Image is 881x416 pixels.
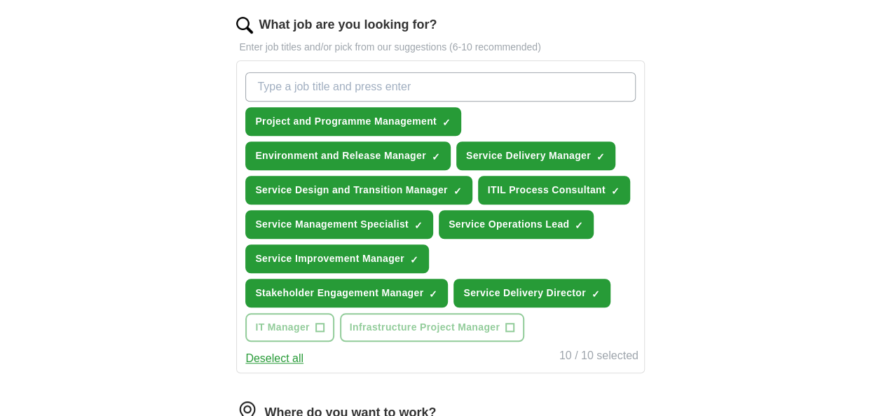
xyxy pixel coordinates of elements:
label: What job are you looking for? [259,15,437,34]
img: search.png [236,17,253,34]
button: Environment and Release Manager✓ [245,141,450,170]
span: Service Design and Transition Manager [255,183,447,197]
button: Service Operations Lead✓ [439,210,594,239]
span: Project and Programme Management [255,114,437,129]
span: ✓ [432,151,440,162]
p: Enter job titles and/or pick from our suggestions (6-10 recommended) [236,40,644,55]
div: 10 / 10 selected [559,347,638,367]
button: Service Delivery Director✓ [453,279,610,307]
span: Service Improvement Manager [255,251,404,266]
button: Infrastructure Project Manager [340,313,524,342]
span: ✓ [611,186,620,197]
span: ITIL Process Consultant [488,183,606,197]
span: Service Delivery Manager [466,148,591,163]
span: ✓ [410,254,418,265]
button: Service Improvement Manager✓ [245,244,429,273]
button: Deselect all [245,350,303,367]
button: Service Design and Transition Manager✓ [245,176,472,204]
button: IT Manager [245,313,334,342]
button: Project and Programme Management✓ [245,107,461,136]
span: ✓ [453,186,462,197]
input: Type a job title and press enter [245,72,635,102]
span: Infrastructure Project Manager [350,320,500,335]
span: ✓ [429,289,437,300]
span: IT Manager [255,320,309,335]
span: ✓ [592,289,600,300]
span: ✓ [575,220,583,231]
button: Stakeholder Engagement Manager✓ [245,279,448,307]
button: ITIL Process Consultant✓ [478,176,630,204]
span: Environment and Release Manager [255,148,425,163]
span: Service Operations Lead [449,217,569,232]
span: ✓ [596,151,605,162]
button: Service Delivery Manager✓ [456,141,615,170]
span: Service Delivery Director [463,286,586,300]
span: Stakeholder Engagement Manager [255,286,423,300]
button: Service Management Specialist✓ [245,210,433,239]
span: ✓ [442,117,451,128]
span: Service Management Specialist [255,217,409,232]
span: ✓ [414,220,423,231]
